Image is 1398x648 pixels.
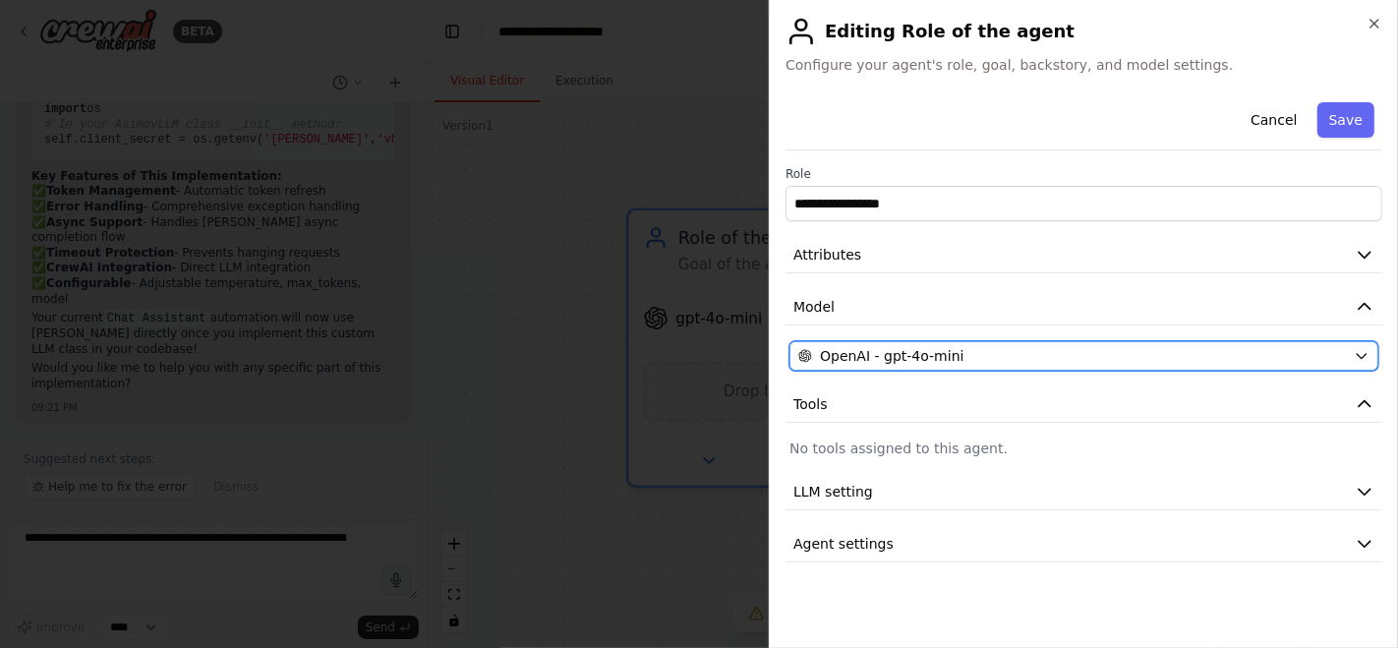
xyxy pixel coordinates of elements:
[1239,102,1309,138] button: Cancel
[786,237,1382,273] button: Attributes
[786,55,1382,75] span: Configure your agent's role, goal, backstory, and model settings.
[786,386,1382,423] button: Tools
[820,346,963,366] span: OpenAI - gpt-4o-mini
[793,482,873,501] span: LLM setting
[786,166,1382,182] label: Role
[786,526,1382,562] button: Agent settings
[793,394,828,414] span: Tools
[793,245,861,265] span: Attributes
[786,474,1382,510] button: LLM setting
[793,297,835,317] span: Model
[1317,102,1374,138] button: Save
[793,534,894,554] span: Agent settings
[786,289,1382,325] button: Model
[789,439,1378,458] p: No tools assigned to this agent.
[789,341,1378,371] button: OpenAI - gpt-4o-mini
[786,16,1382,47] h2: Editing Role of the agent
